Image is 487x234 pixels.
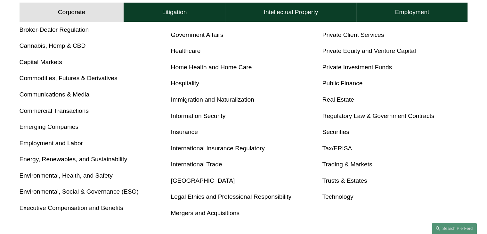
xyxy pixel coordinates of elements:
a: Government Affairs [171,31,223,38]
a: Healthcare [171,47,201,54]
a: International Insurance Regulatory [171,145,265,152]
a: Energy, Renewables, and Sustainability [20,156,127,163]
a: Private Investment Funds [322,64,392,71]
a: Executive Compensation and Benefits [20,205,123,211]
a: Environmental, Social & Governance (ESG) [20,188,139,195]
a: Broker-Dealer Regulation [20,26,89,33]
a: Employment and Labor [20,140,83,146]
a: Private Equity and Venture Capital [322,47,416,54]
a: Technology [322,193,353,200]
a: Real Estate [322,96,354,103]
a: Privacy and Data Protection [322,15,398,22]
a: Regulatory Law & Government Contracts [322,113,434,119]
a: Tax/ERISA [322,145,352,152]
a: Trusts & Estates [322,177,367,184]
h4: Litigation [162,8,187,16]
a: Capital Markets [20,59,62,65]
a: Public Finance [322,80,362,87]
a: Global Media, Entertainment & Sports [171,15,274,22]
a: Cannabis, Hemp & CBD [20,42,86,49]
a: Trading & Markets [322,161,372,168]
a: Information Security [171,113,226,119]
a: Environmental, Health, and Safety [20,172,113,179]
a: Commodities, Futures & Derivatives [20,75,118,81]
a: Hospitality [171,80,199,87]
h4: Employment [395,8,429,16]
a: Private Client Services [322,31,384,38]
a: Home Health and Home Care [171,64,252,71]
h4: Intellectual Property [264,8,318,16]
a: Insurance [171,129,198,135]
a: Legal Ethics and Professional Responsibility [171,193,292,200]
a: Communications & Media [20,91,90,98]
a: Emerging Companies [20,123,79,130]
h4: Corporate [58,8,85,16]
a: [GEOGRAPHIC_DATA] [171,177,235,184]
a: Commercial Transactions [20,107,89,114]
a: Mergers and Acquisitions [171,210,239,216]
a: Securities [322,129,349,135]
a: Search this site [432,223,477,234]
a: International Trade [171,161,222,168]
a: Immigration and Naturalization [171,96,254,103]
